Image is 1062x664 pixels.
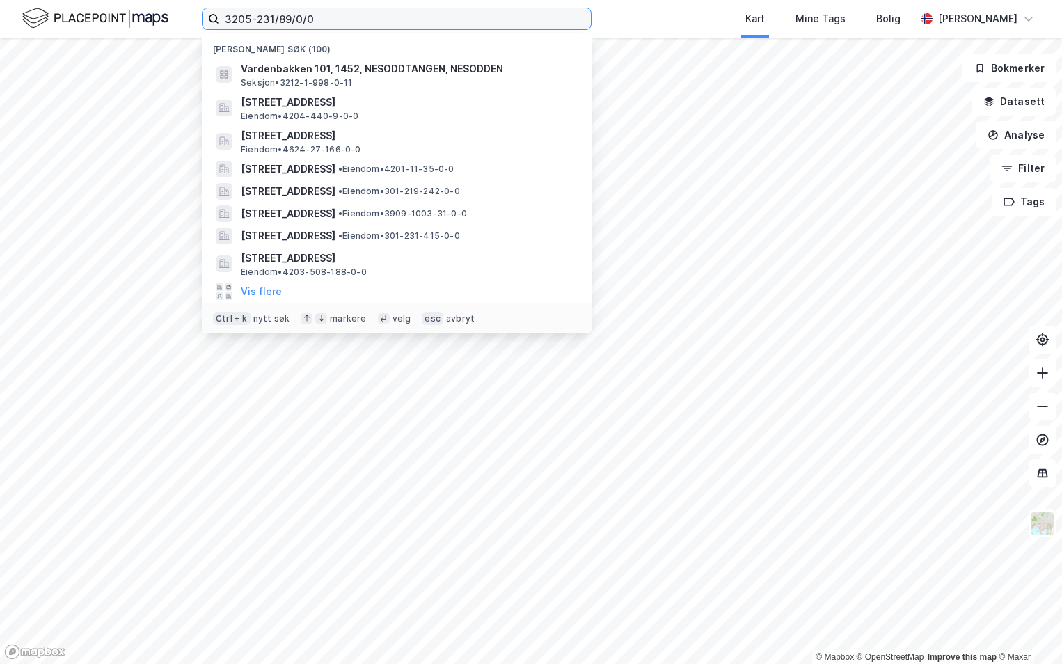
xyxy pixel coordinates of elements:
[338,164,342,174] span: •
[202,33,592,58] div: [PERSON_NAME] søk (100)
[241,111,358,122] span: Eiendom • 4204-440-9-0-0
[241,144,361,155] span: Eiendom • 4624-27-166-0-0
[241,161,335,177] span: [STREET_ADDRESS]
[857,652,924,662] a: OpenStreetMap
[219,8,591,29] input: Søk på adresse, matrikkel, gårdeiere, leietakere eller personer
[241,250,575,267] span: [STREET_ADDRESS]
[992,597,1062,664] iframe: Chat Widget
[338,230,460,242] span: Eiendom • 301-231-415-0-0
[338,230,342,241] span: •
[393,313,411,324] div: velg
[962,54,1056,82] button: Bokmerker
[938,10,1017,27] div: [PERSON_NAME]
[330,313,366,324] div: markere
[422,312,443,326] div: esc
[338,186,460,197] span: Eiendom • 301-219-242-0-0
[4,644,65,660] a: Mapbox homepage
[795,10,846,27] div: Mine Tags
[241,94,575,111] span: [STREET_ADDRESS]
[976,121,1056,149] button: Analyse
[241,283,282,300] button: Vis flere
[213,312,251,326] div: Ctrl + k
[241,267,367,278] span: Eiendom • 4203-508-188-0-0
[816,652,854,662] a: Mapbox
[241,183,335,200] span: [STREET_ADDRESS]
[241,127,575,144] span: [STREET_ADDRESS]
[928,652,997,662] a: Improve this map
[241,61,575,77] span: Vardenbakken 101, 1452, NESODDTANGEN, NESODDEN
[990,155,1056,182] button: Filter
[876,10,901,27] div: Bolig
[338,186,342,196] span: •
[22,6,168,31] img: logo.f888ab2527a4732fd821a326f86c7f29.svg
[745,10,765,27] div: Kart
[992,188,1056,216] button: Tags
[1029,510,1056,537] img: Z
[253,313,290,324] div: nytt søk
[338,208,342,219] span: •
[241,228,335,244] span: [STREET_ADDRESS]
[338,208,467,219] span: Eiendom • 3909-1003-31-0-0
[241,205,335,222] span: [STREET_ADDRESS]
[972,88,1056,116] button: Datasett
[446,313,475,324] div: avbryt
[241,77,353,88] span: Seksjon • 3212-1-998-0-11
[338,164,454,175] span: Eiendom • 4201-11-35-0-0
